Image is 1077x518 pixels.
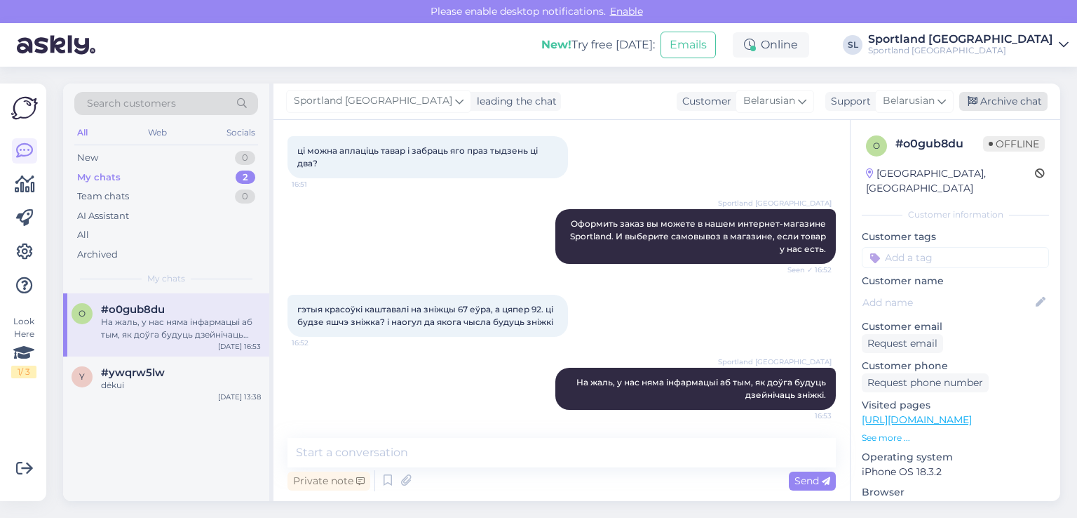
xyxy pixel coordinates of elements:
span: Оформить заказ вы можете в нашем интернет-магазине Sportland. И выберите самовывоз в магазине, ес... [570,218,828,254]
div: 2 [236,171,255,185]
div: Sportland [GEOGRAPHIC_DATA] [868,45,1053,56]
div: [DATE] 13:38 [218,392,261,402]
div: Private note [287,472,370,491]
div: Customer information [862,208,1049,221]
div: # o0gub8du [895,135,983,152]
b: New! [541,38,571,51]
div: SL [843,35,862,55]
div: My chats [77,171,121,185]
div: leading the chat [471,94,557,109]
p: Customer phone [862,359,1049,373]
div: All [74,124,90,142]
div: Sportland [GEOGRAPHIC_DATA] [868,34,1053,45]
a: [URL][DOMAIN_NAME] [862,413,972,426]
span: Offline [983,136,1045,152]
p: Safari 18.3.1 [862,500,1049,514]
div: Customer [677,94,731,109]
span: Send [794,474,830,487]
input: Add name [862,295,1033,310]
span: Seen ✓ 16:52 [779,265,832,275]
span: гэтыя красоўкі каштавалі на зніжцы 67 еўра, а цяпер 92. ці будзе яшчэ зніжка? і наогул да якога ч... [297,304,555,327]
div: Request email [862,334,943,353]
div: Web [145,124,170,142]
div: 1 / 3 [11,366,36,378]
div: [GEOGRAPHIC_DATA], [GEOGRAPHIC_DATA] [866,166,1035,196]
p: Browser [862,485,1049,500]
div: Socials [224,124,258,142]
div: 0 [235,151,255,165]
div: All [77,228,89,242]
span: 16:52 [292,338,344,348]
div: На жаль, у нас няма інфармацыі аб тым, як доўга будуць дзейнічаць зніжкі. [101,316,261,341]
div: Try free [DATE]: [541,36,655,53]
div: Support [825,94,871,109]
input: Add a tag [862,247,1049,268]
span: Search customers [87,96,176,111]
p: Customer email [862,319,1049,334]
div: dėkui [101,379,261,392]
button: Emails [661,32,716,58]
div: Online [733,32,809,58]
p: Customer name [862,274,1049,288]
div: Archived [77,248,118,262]
a: Sportland [GEOGRAPHIC_DATA]Sportland [GEOGRAPHIC_DATA] [868,34,1069,56]
div: Request phone number [862,373,989,392]
span: Belarusian [883,93,935,109]
span: Enable [606,5,647,18]
div: 0 [235,190,255,204]
span: #o0gub8du [101,303,165,316]
span: Belarusian [743,93,795,109]
span: Sportland [GEOGRAPHIC_DATA] [718,357,832,367]
div: New [77,151,98,165]
span: 16:51 [292,179,344,190]
span: Sportland [GEOGRAPHIC_DATA] [718,198,832,208]
div: Team chats [77,190,129,204]
span: o [873,140,880,151]
span: o [79,308,86,319]
span: My chats [147,272,185,285]
span: На жаль, у нас няма інфармацыі аб тым, як доўга будуць дзейнічаць зніжкі. [576,377,828,400]
span: 16:53 [779,411,832,421]
p: Customer tags [862,230,1049,244]
div: [DATE] 16:53 [218,341,261,352]
span: #ywqrw5lw [101,366,165,379]
span: Sportland [GEOGRAPHIC_DATA] [294,93,452,109]
p: Visited pages [862,398,1049,413]
span: ці можна аплаціць тавар і забраць яго праз тыдзень ці два? [297,145,540,168]
p: See more ... [862,432,1049,444]
p: iPhone OS 18.3.2 [862,465,1049,479]
div: Archive chat [959,92,1048,111]
span: y [79,371,85,382]
div: AI Assistant [77,209,129,223]
img: Askly Logo [11,95,38,121]
div: Look Here [11,315,36,378]
p: Operating system [862,450,1049,465]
